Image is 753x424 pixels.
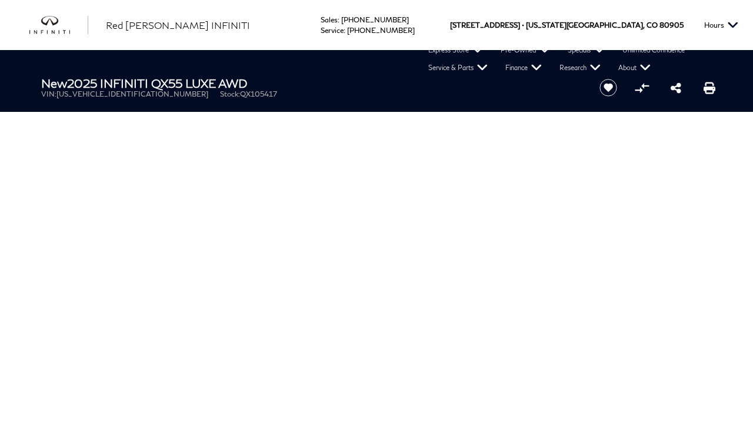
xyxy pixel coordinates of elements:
[29,16,88,35] a: infiniti
[704,81,715,95] a: Print this New 2025 INFINITI QX55 LUXE AWD
[419,41,492,59] a: Express Store
[56,90,208,98] span: [US_VEHICLE_IDENTIFICATION_NUMBER]
[344,26,345,35] span: :
[419,59,497,77] a: Service & Parts
[450,21,684,29] a: [STREET_ADDRESS] • [US_STATE][GEOGRAPHIC_DATA], CO 80905
[559,41,614,59] a: Specials
[12,41,753,77] nav: Main Navigation
[492,41,559,59] a: Pre-Owned
[41,77,579,90] h1: 2025 INFINITI QX55 LUXE AWD
[29,16,88,35] img: INFINITI
[41,90,56,98] span: VIN:
[497,59,551,77] a: Finance
[595,78,621,97] button: Save vehicle
[347,26,415,35] a: [PHONE_NUMBER]
[341,15,409,24] a: [PHONE_NUMBER]
[240,90,277,98] span: QX105417
[321,15,338,24] span: Sales
[551,59,609,77] a: Research
[106,18,250,32] a: Red [PERSON_NAME] INFINITI
[220,90,240,98] span: Stock:
[41,76,67,90] strong: New
[338,15,339,24] span: :
[106,19,250,31] span: Red [PERSON_NAME] INFINITI
[609,59,659,77] a: About
[671,81,681,95] a: Share this New 2025 INFINITI QX55 LUXE AWD
[614,41,694,59] a: Unlimited Confidence
[321,26,344,35] span: Service
[633,79,651,97] button: Compare vehicle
